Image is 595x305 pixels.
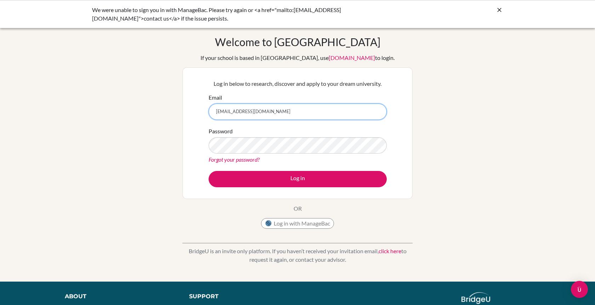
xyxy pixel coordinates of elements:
[209,79,387,88] p: Log in below to research, discover and apply to your dream university.
[461,292,490,304] img: logo_white@2x-f4f0deed5e89b7ecb1c2cc34c3e3d731f90f0f143d5ea2071677605dd97b5244.png
[189,292,290,301] div: Support
[65,292,173,301] div: About
[209,127,233,135] label: Password
[209,156,260,163] a: Forgot your password?
[571,281,588,298] div: Open Intercom Messenger
[200,54,395,62] div: If your school is based in [GEOGRAPHIC_DATA], use to login.
[92,6,397,23] div: We were unable to sign you in with ManageBac. Please try again or <a href="mailto:[EMAIL_ADDRESS]...
[209,171,387,187] button: Log in
[294,204,302,213] p: OR
[329,54,375,61] a: [DOMAIN_NAME]
[261,218,334,229] button: Log in with ManageBac
[209,93,222,102] label: Email
[379,248,401,254] a: click here
[182,247,413,264] p: BridgeU is an invite only platform. If you haven’t received your invitation email, to request it ...
[215,35,380,48] h1: Welcome to [GEOGRAPHIC_DATA]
